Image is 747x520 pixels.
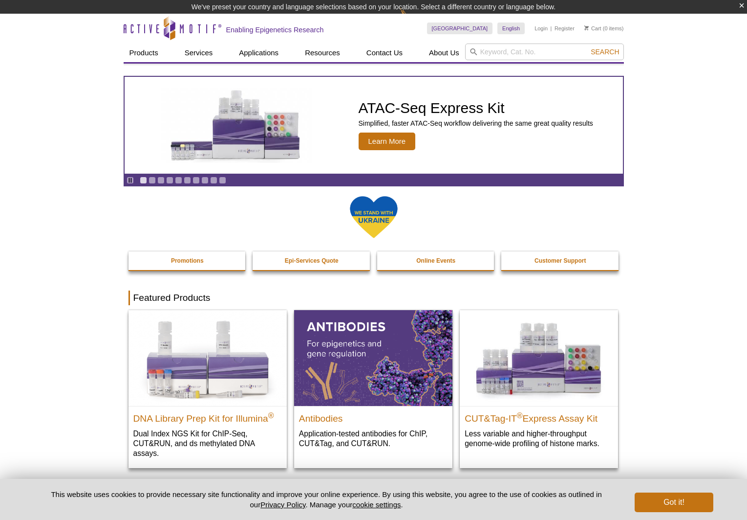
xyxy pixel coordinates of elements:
article: ATAC-Seq Express Kit [125,77,623,174]
a: Products [124,44,164,62]
a: Promotions [128,251,247,270]
li: (0 items) [584,23,624,34]
span: Search [591,48,619,56]
a: DNA Library Prep Kit for Illumina DNA Library Prep Kit for Illumina® Dual Index NGS Kit for ChIP-... [128,310,287,468]
h2: CUT&Tag-IT Express Assay Kit [465,409,613,424]
a: Go to slide 4 [166,177,173,184]
sup: ® [517,411,523,420]
a: About Us [423,44,465,62]
a: Epi-Services Quote [253,251,371,270]
strong: Epi-Services Quote [285,257,339,264]
sup: ® [268,411,274,420]
button: Got it! [635,493,713,512]
a: Cart [584,25,601,32]
img: CUT&Tag-IT® Express Assay Kit [460,310,618,406]
a: Toggle autoplay [127,177,134,184]
strong: Promotions [171,257,204,264]
a: English [497,23,525,34]
a: Customer Support [501,251,619,270]
a: Services [179,44,219,62]
h2: DNA Library Prep Kit for Illumina [133,409,282,424]
p: Application-tested antibodies for ChIP, CUT&Tag, and CUT&RUN. [299,429,448,449]
a: Applications [233,44,284,62]
a: Go to slide 7 [192,177,200,184]
img: Change Here [400,7,426,30]
p: Simplified, faster ATAC-Seq workflow delivering the same great quality results [359,119,593,128]
a: Login [534,25,548,32]
img: Your Cart [584,25,589,30]
img: ATAC-Seq Express Kit [156,88,317,162]
a: Go to slide 5 [175,177,182,184]
a: Go to slide 3 [157,177,165,184]
strong: Customer Support [534,257,586,264]
a: [GEOGRAPHIC_DATA] [427,23,493,34]
input: Keyword, Cat. No. [465,44,624,60]
h2: ATAC-Seq Express Kit [359,101,593,115]
h2: Enabling Epigenetics Research [226,25,324,34]
span: Learn More [359,133,416,150]
img: DNA Library Prep Kit for Illumina [128,310,287,406]
h2: Antibodies [299,409,448,424]
li: | [551,23,552,34]
a: Privacy Policy [260,500,305,509]
a: Go to slide 10 [219,177,226,184]
a: CUT&Tag-IT® Express Assay Kit CUT&Tag-IT®Express Assay Kit Less variable and higher-throughput ge... [460,310,618,458]
a: Contact Us [361,44,408,62]
a: Go to slide 8 [201,177,209,184]
a: All Antibodies Antibodies Application-tested antibodies for ChIP, CUT&Tag, and CUT&RUN. [294,310,452,458]
p: Less variable and higher-throughput genome-wide profiling of histone marks​. [465,429,613,449]
a: Go to slide 6 [184,177,191,184]
a: ATAC-Seq Express Kit ATAC-Seq Express Kit Simplified, faster ATAC-Seq workflow delivering the sam... [125,77,623,174]
img: All Antibodies [294,310,452,406]
a: Go to slide 1 [140,177,147,184]
p: This website uses cookies to provide necessary site functionality and improve your online experie... [34,489,619,510]
p: Dual Index NGS Kit for ChIP-Seq, CUT&RUN, and ds methylated DNA assays. [133,429,282,458]
a: Go to slide 9 [210,177,217,184]
img: We Stand With Ukraine [349,195,398,239]
button: Search [588,47,622,56]
a: Register [555,25,575,32]
a: Resources [299,44,346,62]
button: cookie settings [352,500,401,509]
a: Go to slide 2 [149,177,156,184]
h2: Featured Products [128,291,619,305]
a: Online Events [377,251,495,270]
strong: Online Events [416,257,455,264]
